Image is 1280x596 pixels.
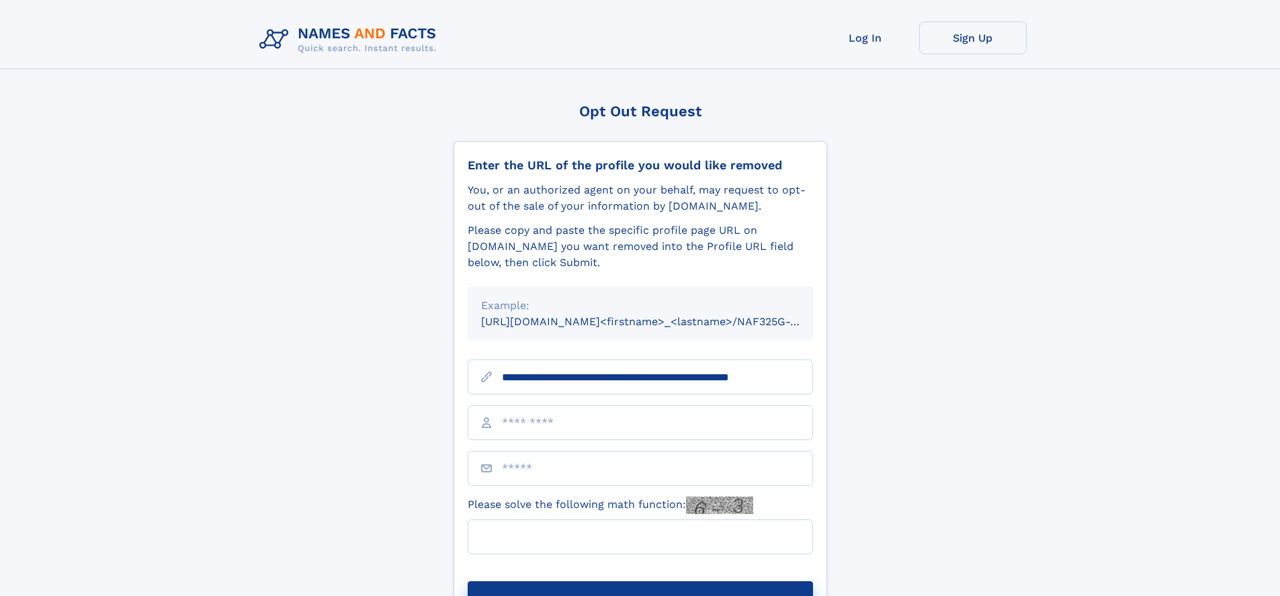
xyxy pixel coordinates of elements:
div: Enter the URL of the profile you would like removed [468,158,813,173]
div: You, or an authorized agent on your behalf, may request to opt-out of the sale of your informatio... [468,182,813,214]
div: Example: [481,298,800,314]
img: Logo Names and Facts [254,22,447,58]
small: [URL][DOMAIN_NAME]<firstname>_<lastname>/NAF325G-xxxxxxxx [481,315,839,328]
a: Log In [812,22,919,54]
div: Opt Out Request [454,103,827,120]
label: Please solve the following math function: [468,497,753,514]
div: Please copy and paste the specific profile page URL on [DOMAIN_NAME] you want removed into the Pr... [468,222,813,271]
a: Sign Up [919,22,1027,54]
